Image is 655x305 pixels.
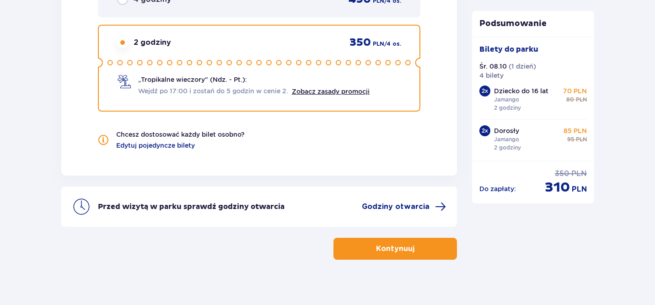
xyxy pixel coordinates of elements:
[116,130,245,139] p: Chcesz dostosować każdy bilet osobno?
[571,169,587,179] span: PLN
[545,179,570,196] span: 310
[479,71,504,80] p: 4 bilety
[564,126,587,135] p: 85 PLN
[292,88,370,95] a: Zobacz zasady promocji
[509,62,536,71] p: ( 1 dzień )
[333,238,457,260] button: Kontynuuj
[138,75,247,84] span: „Tropikalne wieczory" (Ndz. - Pt.):
[479,184,516,193] p: Do zapłaty :
[572,184,587,194] span: PLN
[98,202,285,212] p: Przed wizytą w parku sprawdź godziny otwarcia
[494,144,521,152] p: 2 godziny
[566,96,574,104] span: 80
[576,96,587,104] span: PLN
[472,18,595,29] p: Podsumowanie
[567,135,574,144] span: 95
[138,86,288,96] span: Wejdź po 17:00 i zostań do 5 godzin w cenie 2.
[479,44,538,54] p: Bilety do parku
[494,86,548,96] p: Dziecko do 16 lat
[362,202,430,212] span: Godziny otwarcia
[373,40,384,48] span: PLN
[479,62,507,71] p: Śr. 08.10
[494,104,521,112] p: 2 godziny
[116,141,195,150] a: Edytuj pojedyncze bilety
[384,40,401,48] span: / 4 os.
[494,96,519,104] p: Jamango
[479,86,490,96] div: 2 x
[349,36,371,49] span: 350
[479,125,490,136] div: 2 x
[576,135,587,144] span: PLN
[494,135,519,144] p: Jamango
[376,244,414,254] p: Kontynuuj
[563,86,587,96] p: 70 PLN
[555,169,569,179] span: 350
[494,126,519,135] p: Dorosły
[362,201,446,212] a: Godziny otwarcia
[134,37,171,48] span: 2 godziny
